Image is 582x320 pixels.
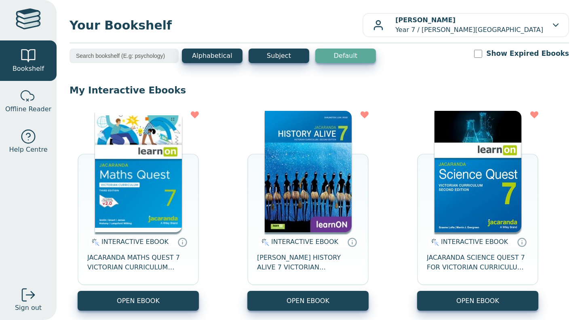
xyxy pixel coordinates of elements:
[434,111,521,232] img: 329c5ec2-5188-ea11-a992-0272d098c78b.jpg
[265,111,352,232] img: d4781fba-7f91-e911-a97e-0272d098c78b.jpg
[249,49,309,63] button: Subject
[15,303,42,313] span: Sign out
[101,238,169,246] span: INTERACTIVE EBOOK
[417,291,538,311] button: OPEN EBOOK
[315,49,376,63] button: Default
[89,237,99,247] img: interactive.svg
[395,16,455,24] b: [PERSON_NAME]
[517,237,527,247] a: Interactive eBooks are accessed online via the publisher’s portal. They contain interactive resou...
[182,49,242,63] button: Alphabetical
[78,291,199,311] button: OPEN EBOOK
[395,15,543,35] p: Year 7 / [PERSON_NAME][GEOGRAPHIC_DATA]
[257,253,359,272] span: [PERSON_NAME] HISTORY ALIVE 7 VICTORIAN CURRICULUM LEARNON EBOOK 2E
[363,13,569,37] button: [PERSON_NAME]Year 7 / [PERSON_NAME][GEOGRAPHIC_DATA]
[486,49,569,59] label: Show Expired Ebooks
[70,84,569,96] p: My Interactive Ebooks
[70,49,179,63] input: Search bookshelf (E.g: psychology)
[441,238,508,246] span: INTERACTIVE EBOOK
[87,253,189,272] span: JACARANDA MATHS QUEST 7 VICTORIAN CURRICULUM LEARNON EBOOK 3E
[13,64,44,74] span: Bookshelf
[259,237,269,247] img: interactive.svg
[429,237,439,247] img: interactive.svg
[427,253,529,272] span: JACARANDA SCIENCE QUEST 7 FOR VICTORIAN CURRICULUM LEARNON 2E EBOOK
[271,238,338,246] span: INTERACTIVE EBOOK
[347,237,357,247] a: Interactive eBooks are accessed online via the publisher’s portal. They contain interactive resou...
[5,104,51,114] span: Offline Reader
[177,237,187,247] a: Interactive eBooks are accessed online via the publisher’s portal. They contain interactive resou...
[70,16,363,34] span: Your Bookshelf
[95,111,182,232] img: b87b3e28-4171-4aeb-a345-7fa4fe4e6e25.jpg
[9,145,47,155] span: Help Centre
[247,291,369,311] button: OPEN EBOOK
